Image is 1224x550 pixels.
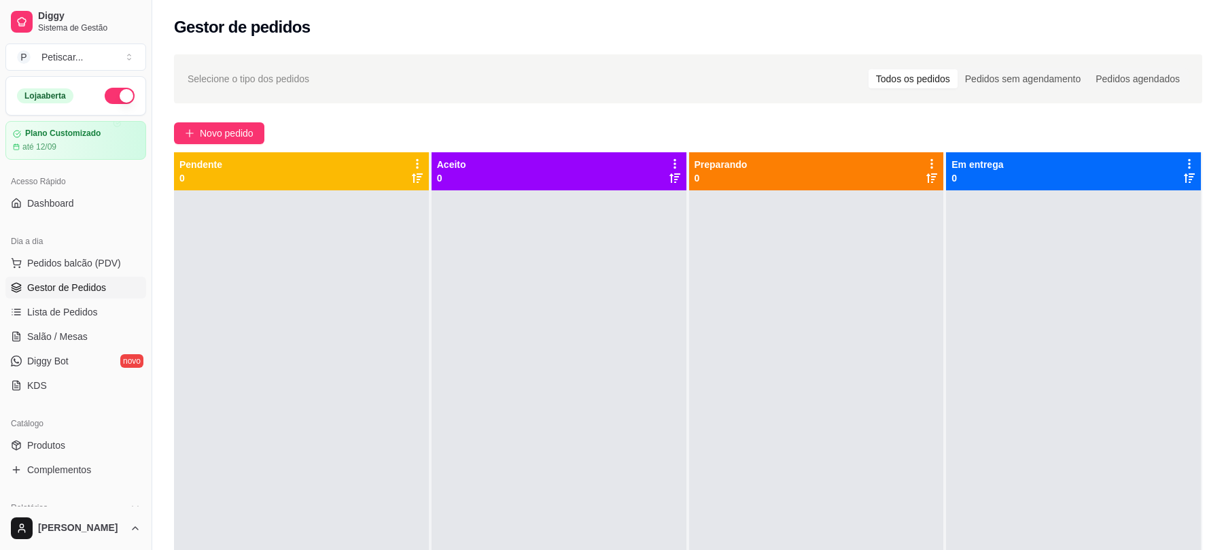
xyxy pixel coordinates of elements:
[869,69,958,88] div: Todos os pedidos
[200,126,253,141] span: Novo pedido
[17,88,73,103] div: Loja aberta
[437,171,466,185] p: 0
[5,252,146,274] button: Pedidos balcão (PDV)
[5,44,146,71] button: Select a team
[105,88,135,104] button: Alterar Status
[5,171,146,192] div: Acesso Rápido
[11,502,48,513] span: Relatórios
[5,350,146,372] a: Diggy Botnovo
[27,256,121,270] span: Pedidos balcão (PDV)
[41,50,83,64] div: Petiscar ...
[27,354,69,368] span: Diggy Bot
[5,375,146,396] a: KDS
[437,158,466,171] p: Aceito
[179,171,222,185] p: 0
[38,522,124,534] span: [PERSON_NAME]
[38,10,141,22] span: Diggy
[5,413,146,434] div: Catálogo
[951,158,1003,171] p: Em entrega
[5,326,146,347] a: Salão / Mesas
[951,171,1003,185] p: 0
[27,330,88,343] span: Salão / Mesas
[958,69,1088,88] div: Pedidos sem agendamento
[38,22,141,33] span: Sistema de Gestão
[174,16,311,38] h2: Gestor de pedidos
[17,50,31,64] span: P
[22,141,56,152] article: até 12/09
[5,459,146,481] a: Complementos
[179,158,222,171] p: Pendente
[5,434,146,456] a: Produtos
[5,121,146,160] a: Plano Customizadoaté 12/09
[174,122,264,144] button: Novo pedido
[695,158,748,171] p: Preparando
[188,71,309,86] span: Selecione o tipo dos pedidos
[5,277,146,298] a: Gestor de Pedidos
[5,192,146,214] a: Dashboard
[1088,69,1187,88] div: Pedidos agendados
[27,439,65,452] span: Produtos
[27,305,98,319] span: Lista de Pedidos
[5,5,146,38] a: DiggySistema de Gestão
[5,301,146,323] a: Lista de Pedidos
[695,171,748,185] p: 0
[25,128,101,139] article: Plano Customizado
[27,196,74,210] span: Dashboard
[185,128,194,138] span: plus
[27,463,91,477] span: Complementos
[27,281,106,294] span: Gestor de Pedidos
[5,512,146,545] button: [PERSON_NAME]
[27,379,47,392] span: KDS
[5,230,146,252] div: Dia a dia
